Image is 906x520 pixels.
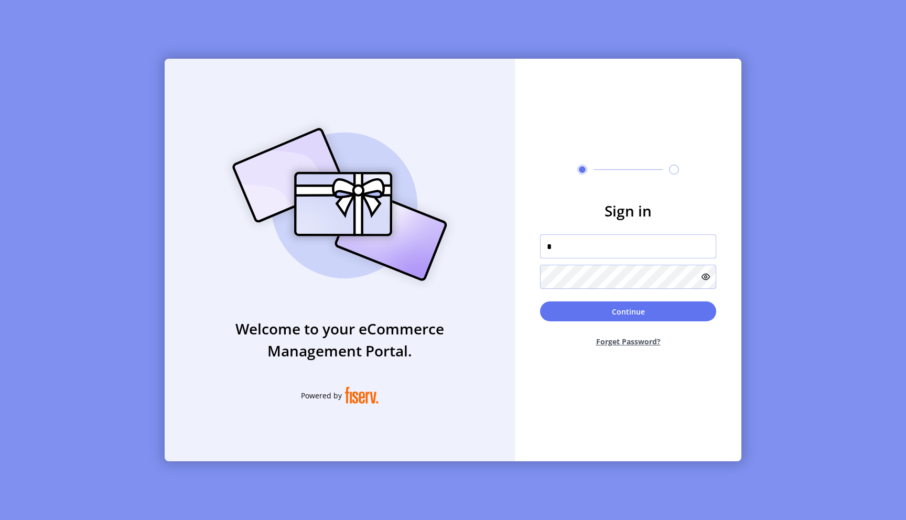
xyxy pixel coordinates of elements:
button: Forget Password? [540,328,716,355]
button: Continue [540,301,716,321]
h3: Welcome to your eCommerce Management Portal. [165,318,515,362]
img: card_Illustration.svg [217,116,463,292]
h3: Sign in [540,200,716,222]
span: Powered by [301,390,342,401]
